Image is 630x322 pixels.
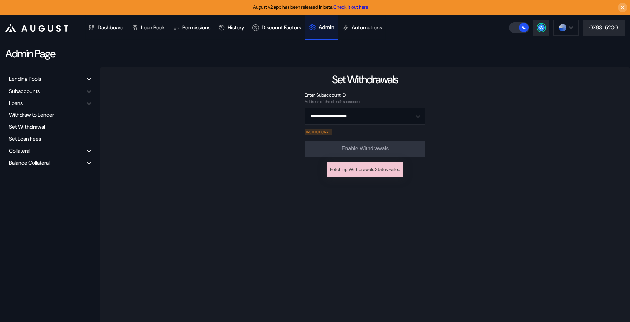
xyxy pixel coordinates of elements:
[319,24,334,31] div: Admin
[338,15,386,40] a: Automations
[9,100,23,107] div: Loans
[553,20,579,36] button: chain logo
[7,122,93,132] div: Set Withdrawal
[84,15,128,40] a: Dashboard
[305,15,338,40] a: Admin
[253,4,368,10] span: August v2 app has been released in beta.
[305,108,425,125] button: Open menu
[9,88,40,95] div: Subaccounts
[305,99,425,104] div: Address of the client’s subaccount.
[98,24,124,31] div: Dashboard
[330,165,400,174] div: Fetching Withdrawals Status Failed
[305,92,425,98] div: Enter Subaccount ID
[9,159,50,166] div: Balance Collateral
[332,72,398,87] div: Set Withdrawals
[182,24,210,31] div: Permissions
[214,15,248,40] a: History
[248,15,305,40] a: Discount Factors
[228,24,244,31] div: History
[559,24,566,31] img: chain logo
[305,141,425,157] button: Enable Withdrawals
[141,24,165,31] div: Loan Book
[589,24,618,31] div: 0X93...5200
[128,15,169,40] a: Loan Book
[7,110,93,120] div: Withdraw to Lender
[9,75,41,83] div: Lending Pools
[583,20,625,36] button: 0X93...5200
[9,147,30,154] div: Collateral
[7,134,93,144] div: Set Loan Fees
[262,24,301,31] div: Discount Factors
[5,47,55,61] div: Admin Page
[305,129,332,135] div: INSTITUTIONAL
[352,24,382,31] div: Automations
[333,4,368,10] a: Check it out here
[169,15,214,40] a: Permissions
